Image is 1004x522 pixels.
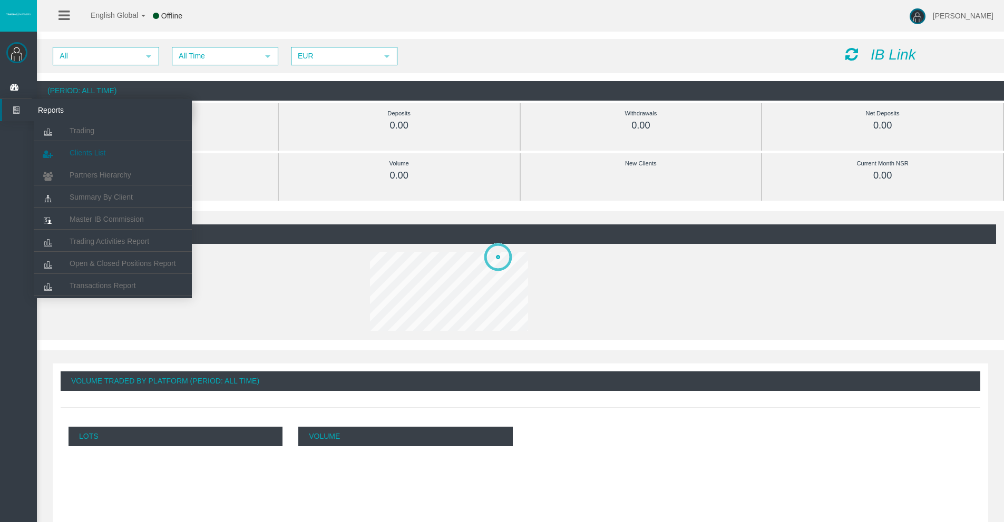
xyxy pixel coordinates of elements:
span: English Global [77,11,138,19]
img: logo.svg [5,12,32,16]
div: 0.00 [786,170,979,182]
div: Deposits [303,107,496,120]
div: Withdrawals [544,107,738,120]
div: Volume Traded By Platform (Period: All Time) [61,371,980,391]
div: 0.00 [786,120,979,132]
a: Partners Hierarchy [34,165,192,184]
span: select [144,52,153,61]
a: Summary By Client [34,188,192,206]
span: Offline [161,12,182,20]
div: (Period: All Time) [37,81,1004,101]
div: New Clients [544,157,738,170]
span: Trading Activities Report [70,237,149,245]
a: Trading Activities Report [34,232,192,251]
a: Transactions Report [34,276,192,295]
span: Master IB Commission [70,215,144,223]
span: Transactions Report [70,281,136,290]
i: Reload Dashboard [845,47,858,62]
div: Current Month NSR [786,157,979,170]
div: (Period: All Time) [45,224,996,244]
span: Open & Closed Positions Report [70,259,176,268]
img: user-image [910,8,925,24]
span: All [54,48,139,64]
i: IB Link [871,46,916,63]
span: Summary By Client [70,193,133,201]
p: Lots [69,427,282,446]
div: 0.00 [544,120,738,132]
a: Open & Closed Positions Report [34,254,192,273]
span: EUR [292,48,377,64]
span: Reports [30,99,133,121]
div: Volume [303,157,496,170]
div: Net Deposits [786,107,979,120]
a: Clients List [34,143,192,162]
span: All Time [173,48,258,64]
span: Partners Hierarchy [70,171,131,179]
span: select [264,52,272,61]
a: Master IB Commission [34,210,192,229]
a: Trading [34,121,192,140]
span: [PERSON_NAME] [933,12,993,20]
p: Volume [298,427,512,446]
a: Reports [2,99,192,121]
span: select [383,52,391,61]
span: Trading [70,126,94,135]
div: 0.00 [303,170,496,182]
div: 0.00 [303,120,496,132]
span: Clients List [70,149,105,157]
